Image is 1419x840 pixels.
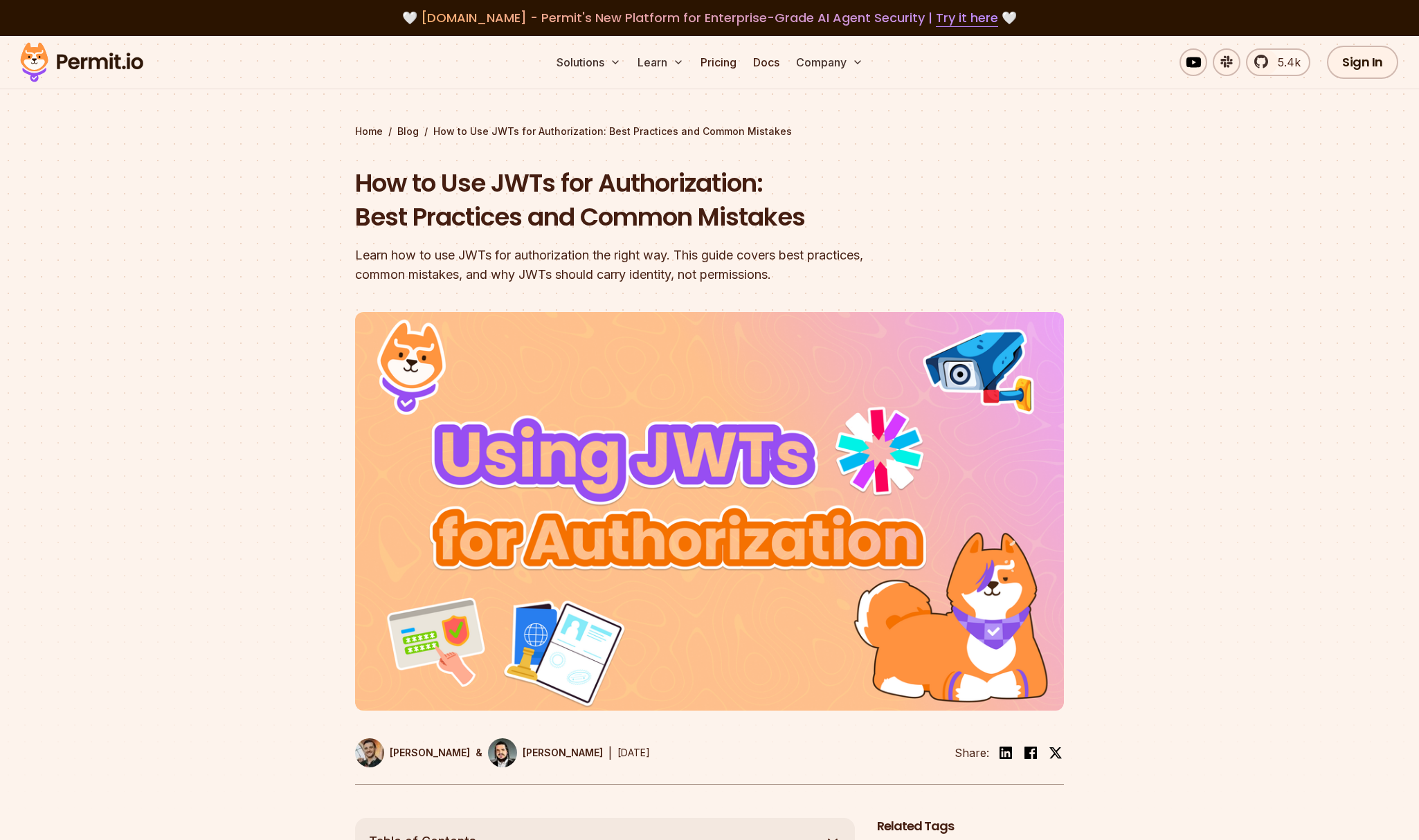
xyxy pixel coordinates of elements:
a: 5.4k [1246,48,1310,76]
div: / / [355,125,1064,138]
div: | [608,745,612,761]
img: Gabriel L. Manor [488,738,517,767]
a: [PERSON_NAME] [488,738,603,767]
p: [PERSON_NAME] [390,746,470,760]
img: twitter [1049,746,1063,760]
p: [PERSON_NAME] [523,746,603,760]
button: Learn [632,48,689,76]
button: Solutions [551,48,626,76]
button: Company [790,48,869,76]
a: Blog [397,125,419,138]
a: [PERSON_NAME] [355,738,470,767]
a: Docs [748,48,785,76]
h1: How to Use JWTs for Authorization: Best Practices and Common Mistakes [355,166,887,235]
h2: Related Tags [877,818,1064,835]
li: Share: [955,745,989,761]
a: Pricing [695,48,742,76]
img: linkedin [997,745,1014,761]
span: [DOMAIN_NAME] - Permit's New Platform for Enterprise-Grade AI Agent Security | [421,9,998,26]
span: 5.4k [1269,54,1301,71]
a: Home [355,125,383,138]
img: Permit logo [14,39,150,86]
time: [DATE] [617,747,650,758]
p: & [476,746,482,760]
div: Learn how to use JWTs for authorization the right way. This guide covers best practices, common m... [355,246,887,284]
a: Sign In [1327,46,1398,79]
img: facebook [1022,745,1039,761]
img: How to Use JWTs for Authorization: Best Practices and Common Mistakes [355,312,1064,711]
div: 🤍 🤍 [33,8,1386,28]
img: Daniel Bass [355,738,384,767]
a: Try it here [936,9,998,27]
